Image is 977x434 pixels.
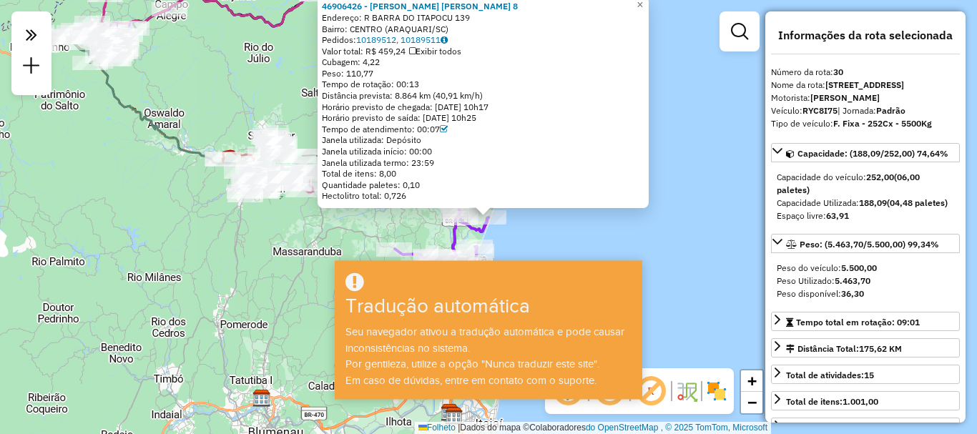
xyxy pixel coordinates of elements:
[322,68,373,79] font: Peso: 110,77
[322,24,448,34] font: Bairro: CENTRO (ARAQUARI/SC)
[416,46,461,56] font: Exibir todos
[833,66,843,77] font: 30
[747,393,757,411] font: −
[356,34,441,45] font: 10189512, 10189511
[777,210,826,221] font: Espaço livre:
[838,105,876,116] font: | Jornada:
[322,179,420,190] font: Quantidade paletes: 0,10
[322,190,406,201] font: Hectolitro total: 0,726
[771,365,960,384] a: Total de atividades:15
[777,197,859,208] font: Capacidade Utilizada:
[833,118,932,129] font: F. Fixa - 252Cx - 5500Kg
[322,157,434,168] font: Janela utilizada termo: 23:59
[427,423,456,433] font: Folheto
[786,370,864,380] font: Total de atividades:
[843,396,878,407] font: 1.001,00
[771,338,960,357] a: Distância Total:175,62 KM
[777,288,841,299] font: Peso disponível:
[771,105,802,116] font: Veículo:
[529,423,586,433] font: Colaboradores
[322,79,419,89] font: Tempo de rotação: 00:13
[771,165,960,228] div: Capacidade: (188,09/252,00) 74,64%
[778,28,953,42] font: Informações da rota selecionada
[345,295,530,317] font: Tradução automática
[800,239,939,250] font: Peso: (5.463,70/5.500,00) 99,34%
[227,184,262,199] div: Atividade não roteirizada - REST. ARMALWEE
[796,317,920,327] font: Tempo total em rotação: 09:01
[227,188,263,202] div: Atividade não roteirizada - PRACA KS
[441,36,448,44] i: Observações
[777,275,835,286] font: Peso Utilizado:
[771,312,960,331] a: Tempo total em rotação: 09:01
[322,112,476,123] font: Horário previsto de saída: [DATE] 10h25
[802,105,838,116] font: RYC8I75
[322,12,470,23] font: Endereço: R BARRA DO ITAPOCU 139
[725,17,754,46] a: Filtros de exibição
[771,391,960,410] a: Total de itens:1.001,00
[345,326,624,354] font: Seu navegador ativou a tradução automática e pode causar inconsistências no sistema.
[771,92,810,103] font: Motorista:
[810,92,880,103] font: [PERSON_NAME]
[771,66,833,77] font: Número da rota:
[741,370,762,392] a: Ampliar
[345,375,596,386] font: Em caso de dúvidas, entre em contato com o suporte.
[741,392,762,413] a: Diminuir o zoom
[797,148,948,159] font: Capacidade: (188,09/252,00) 74,64%
[322,56,380,67] font: Cubagem: 4,22
[460,423,529,433] font: Dados do mapa ©
[322,102,488,112] font: Horário previsto de chegada: [DATE] 10h17
[17,51,46,84] a: Nova sessão e pesquisa
[322,146,432,157] font: Janela utilizada início: 00:00
[345,358,599,370] font: Por gentileza, utilize a opção "Nunca traduzir este site".
[356,34,448,45] a: 10189512, 10189511
[634,374,668,408] span: Exibir rótulo
[252,389,271,408] img: CDD Blumenau
[859,197,887,208] font: 188,09
[825,79,904,90] font: [STREET_ADDRESS]
[675,380,698,403] img: Fluxo de ruas
[835,275,870,286] font: 5.463,70
[322,46,406,56] font: Valor total: R$ 459,24
[322,168,396,179] font: Total de itens: 8,00
[17,20,46,50] em: Clique aqui para maximizar o painel
[887,197,948,208] font: (04,48 paletes)
[322,34,356,45] font: Pedidos:
[859,343,902,354] font: 175,62 KM
[441,403,459,422] img: CDD Itajaí
[458,423,460,433] font: |
[440,124,448,134] a: Tempo de serviço Com
[866,172,894,182] font: 252,00
[771,143,960,162] a: Capacidade: (188,09/252,00) 74,64%
[322,134,421,145] font: Janela utilizada: Depósito
[771,234,960,253] a: Peso: (5.463,70/5.500,00) 99,34%
[797,343,859,354] font: Distância Total:
[771,256,960,306] div: Peso: (5.463,70/5.500,00) 99,34%
[777,262,841,273] font: Peso do veículo:
[232,172,267,187] div: Atividade não roteirizada - JOSE ALCEU CARDOSO 4
[771,118,833,129] font: Tipo de veículo:
[747,372,757,390] font: +
[841,288,864,299] font: 36,30
[864,370,874,380] font: 15
[418,423,456,433] a: Folheto
[841,262,877,273] font: 5.500,00
[445,407,463,425] img: CDD Camboriú
[826,210,849,221] font: 63,91
[786,396,843,407] font: Total de itens:
[586,423,767,433] a: do OpenStreetMap , © 2025 TomTom, Microsoft
[322,1,518,11] a: 46906426 - [PERSON_NAME] [PERSON_NAME] 8
[777,172,866,182] font: Capacidade do veículo:
[771,79,825,90] font: Nome da rota:
[876,105,905,116] font: Padrão
[322,90,483,101] font: Distância prevista: 8.864 km (40,91 km/h)
[705,380,728,403] img: Exibir/Ocultar setores
[267,171,303,185] div: Atividade não roteirizada - MAX CHAPEADOS E ESPETINHOS LTDA
[322,124,440,134] font: Tempo de atendimento: 00:07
